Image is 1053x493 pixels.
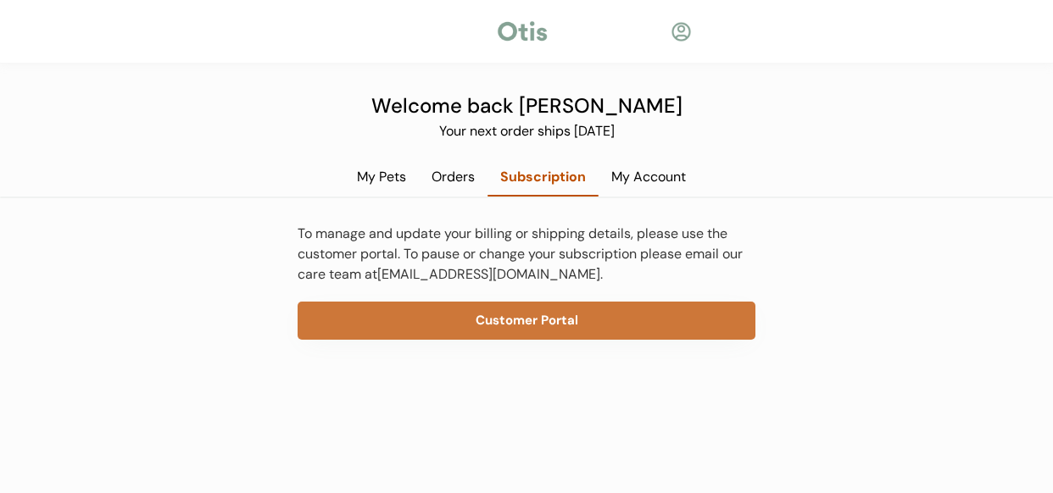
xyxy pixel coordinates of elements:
div: To manage and update your billing or shipping details, please use the customer portal. To pause o... [298,224,755,285]
div: Orders [419,168,487,186]
div: Welcome back [PERSON_NAME] [361,91,692,121]
div: My Account [599,168,699,186]
div: My Pets [344,168,419,186]
div: Your next order ships [DATE] [361,121,692,147]
button: Customer Portal [298,302,755,340]
div: Subscription [487,168,599,186]
a: [EMAIL_ADDRESS][DOMAIN_NAME] [377,265,600,283]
